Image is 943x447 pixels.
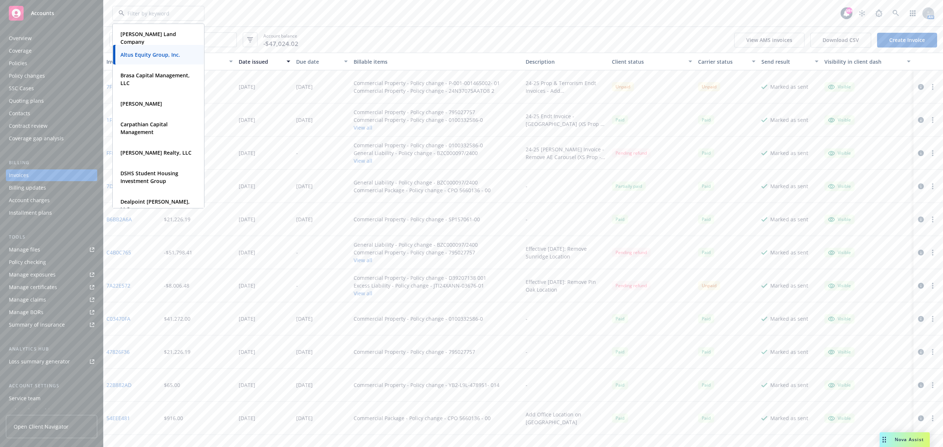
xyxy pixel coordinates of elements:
div: [DATE] [239,116,255,124]
div: - [526,215,527,223]
a: Coverage [6,45,97,57]
div: General Liability - Policy change - BZC000097/2400 [354,241,478,249]
a: 47826F36 [106,348,130,356]
a: Sales relationships [6,405,97,417]
div: $41,272.00 [164,315,190,323]
div: Paid [612,413,628,423]
div: Carrier status [698,58,747,66]
div: Client status [612,58,684,66]
span: Open Client Navigator [14,423,69,430]
div: Commercial Property - Policy change - 24N37075AATO8 2 [354,87,500,95]
div: [DATE] [239,249,255,256]
div: [DATE] [296,182,313,190]
div: 24-25 [PERSON_NAME] Invoice - Remove AE Carousel (XS Prop - Kinsale, [GEOGRAPHIC_DATA] & [GEOGRAP... [526,145,606,161]
div: -$51,798.41 [164,249,192,256]
button: Date issued [236,53,293,70]
div: - [526,182,527,190]
div: Policy changes [9,70,45,82]
div: Send result [761,58,811,66]
a: Accounts [6,3,97,24]
div: [DATE] [239,315,255,323]
a: Manage claims [6,294,97,306]
div: [DATE] [296,83,313,91]
a: FFE223D3 [106,149,130,157]
div: Drag to move [880,432,889,447]
div: Manage certificates [9,281,57,293]
button: Send result [758,53,822,70]
button: Client status [609,53,695,70]
div: Marked as sent [770,215,808,223]
div: Contacts [9,108,30,119]
div: Paid [698,347,714,356]
div: Visible [828,117,851,123]
div: Visible [828,349,851,355]
strong: [PERSON_NAME] Land Company [120,31,176,45]
div: Add Office Location on [GEOGRAPHIC_DATA] [526,411,606,426]
span: Paid [612,314,628,323]
div: Manage files [9,244,40,256]
a: Contacts [6,108,97,119]
div: Marked as sent [770,182,808,190]
div: Commercial Property - Policy change - 795027757 [354,348,475,356]
div: Pending refund [612,248,651,257]
a: Manage files [6,244,97,256]
div: Visible [828,150,851,156]
div: Sales relationships [9,405,56,417]
div: Partially paid [612,182,646,191]
span: Paid [612,380,628,390]
div: Marked as sent [770,249,808,256]
span: Nova Assist [895,436,924,443]
div: Commercial Property - Policy change - D39207138 001 [354,274,486,282]
a: Manage certificates [6,281,97,293]
a: Account charges [6,194,97,206]
div: Billing updates [9,182,46,194]
div: Commercial Property - Policy change - YB2-L9L-478951- 014 [354,381,499,389]
button: Due date [293,53,351,70]
div: [DATE] [239,83,255,91]
div: Commercial Property - Policy change - 0100332586-0 [354,315,483,323]
div: Overview [9,32,32,44]
div: Commercial Property - Policy change - 0100332586-0 [354,141,483,149]
span: Paid [698,215,714,224]
div: Visible [828,382,851,388]
div: Account settings [6,382,97,390]
div: Visible [828,415,851,422]
div: Installment plans [9,207,52,219]
div: Effective [DATE]: Remove Sunridge Location [526,245,606,260]
div: Marked as sent [770,315,808,323]
a: 1F32A026 [106,116,130,124]
button: Carrier status [695,53,758,70]
div: Visible [828,84,851,90]
div: $21,226.19 [164,348,190,356]
button: Description [523,53,609,70]
div: Visibility in client dash [824,58,902,66]
div: Commercial Property - Policy change - 795027757 [354,249,478,256]
a: Create Invoice [877,33,937,47]
div: Paid [698,413,714,423]
div: [DATE] [239,348,255,356]
div: [DATE] [296,215,313,223]
div: Summary of insurance [9,319,65,331]
button: Billable items [351,53,523,70]
span: Paid [698,314,714,323]
div: Marked as sent [770,282,808,289]
div: Paid [698,115,714,124]
div: Commercial Property - Policy change - 0100332586-0 [354,116,483,124]
div: $21,226.19 [164,215,190,223]
div: $916.00 [164,414,183,422]
div: [DATE] [296,315,313,323]
a: Manage BORs [6,306,97,318]
strong: [PERSON_NAME] Realty, LLC [120,149,192,156]
div: Marked as sent [770,83,808,91]
span: Paid [612,115,628,124]
a: Installment plans [6,207,97,219]
div: - [526,381,527,389]
div: Paid [698,248,714,257]
div: Paid [612,215,628,224]
div: Visible [828,282,851,289]
div: Service team [9,393,41,404]
a: 7D122809 [106,182,131,190]
a: Search [888,6,903,21]
div: Invoices [9,169,29,181]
